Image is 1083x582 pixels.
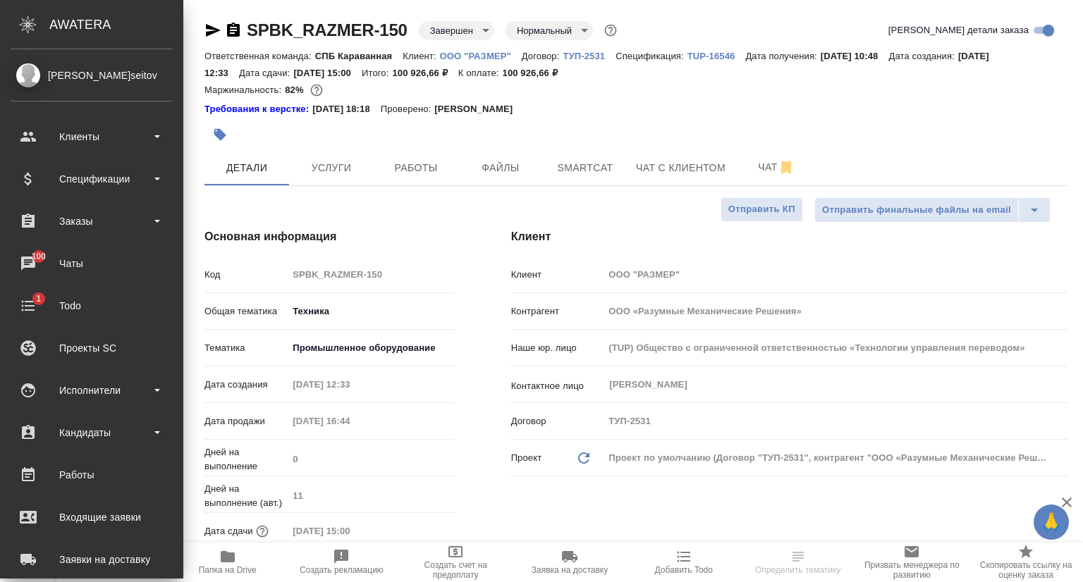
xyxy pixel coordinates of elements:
button: Создать рекламацию [285,543,399,582]
svg: Отписаться [778,159,795,176]
p: Дата сдачи [204,524,253,538]
button: Завершен [426,25,477,37]
a: Заявки на доставку [4,542,180,577]
p: Дата создания: [888,51,957,61]
a: 1Todo [4,288,180,323]
input: Пустое поле [604,301,1067,321]
input: Пустое поле [604,338,1067,358]
p: 82% [285,85,307,95]
p: TUP-16546 [687,51,746,61]
a: ООО "РАЗМЕР" [440,49,522,61]
a: SPBK_RAZMER-150 [247,20,408,39]
button: Скопировать ссылку [225,22,242,39]
input: Пустое поле [288,449,454,469]
span: Чат с клиентом [636,159,726,177]
p: Контрагент [511,304,604,318]
p: [PERSON_NAME] [434,102,523,116]
div: Заказы [11,211,173,232]
div: split button [814,197,1051,223]
button: Добавить Todo [627,543,741,582]
input: Пустое поле [288,521,411,541]
p: Ответственная команда: [204,51,315,61]
div: Работы [11,464,173,485]
div: Завершен [419,21,494,40]
span: 1 [27,292,49,306]
p: Клиент [511,268,604,282]
p: Итого: [362,68,392,78]
span: Определить тематику [755,565,840,575]
div: Промышленное оборудование [288,336,454,360]
p: Проект [511,451,542,465]
button: Добавить тэг [204,119,235,150]
p: Дата создания [204,378,288,392]
a: Работы [4,457,180,493]
p: Дней на выполнение [204,445,288,473]
span: [PERSON_NAME] детали заказа [888,23,1029,37]
span: Папка на Drive [199,565,257,575]
div: Проект по умолчанию (Договор "ТУП-2531", контрагент "ООО «Разумные Механические Решения» ") [604,446,1067,470]
p: К оплате: [458,68,503,78]
p: Дата получения: [745,51,820,61]
p: Тематика [204,341,288,355]
span: Smartcat [551,159,619,177]
span: Файлы [467,159,534,177]
p: Договор: [522,51,563,61]
input: Пустое поле [288,485,454,506]
button: Создать счет на предоплату [398,543,513,582]
a: TUP-16546 [687,49,746,61]
p: [DATE] 10:48 [821,51,889,61]
button: 15370.92 RUB; [307,81,326,99]
p: ООО "РАЗМЕР" [440,51,522,61]
div: Спецификации [11,168,173,190]
span: 100 [23,249,55,264]
p: Общая тематика [204,304,288,318]
span: Работы [382,159,450,177]
div: Входящие заявки [11,507,173,528]
p: Код [204,268,288,282]
p: СПБ Караванная [315,51,403,61]
span: Отправить КП [728,202,795,218]
div: Нажми, чтобы открыть папку с инструкцией [204,102,312,116]
div: AWATERA [49,11,183,39]
p: ТУП-2531 [563,51,616,61]
span: Добавить Todo [655,565,713,575]
a: 100Чаты [4,246,180,281]
p: Наше юр. лицо [511,341,604,355]
p: Контактное лицо [511,379,604,393]
a: Входящие заявки [4,500,180,535]
span: Услуги [298,159,365,177]
span: Призвать менеджера по развитию [863,560,960,580]
button: Призвать менеджера по развитию [855,543,969,582]
span: Заявка на доставку [532,565,608,575]
h4: Клиент [511,228,1067,245]
button: Отправить КП [721,197,803,222]
button: Заявка на доставку [513,543,627,582]
div: Исполнители [11,380,173,401]
p: Дней на выполнение (авт.) [204,482,288,510]
input: Пустое поле [604,411,1067,431]
button: Нормальный [513,25,576,37]
span: Создать счет на предоплату [407,560,504,580]
span: Скопировать ссылку на оценку заказа [977,560,1075,580]
button: Если добавить услуги и заполнить их объемом, то дата рассчитается автоматически [253,522,271,540]
p: Дата продажи [204,414,288,428]
button: Определить тематику [741,543,855,582]
div: Клиенты [11,126,173,147]
p: [DATE] 15:00 [293,68,362,78]
a: Проекты SC [4,330,180,366]
div: Чаты [11,253,173,274]
span: Отправить финальные файлы на email [822,202,1011,218]
button: Доп статусы указывают на важность/срочность заказа [601,21,620,39]
p: Маржинальность: [204,85,285,95]
p: 100 926,66 ₽ [392,68,458,78]
p: 100 926,66 ₽ [503,68,568,78]
div: Завершен [506,21,593,40]
p: Дата сдачи: [239,68,293,78]
h4: Основная информация [204,228,455,245]
div: Todo [11,295,173,316]
p: Договор [511,414,604,428]
div: Техника [288,299,454,323]
input: Пустое поле [288,411,411,431]
span: 🙏 [1039,507,1063,537]
div: [PERSON_NAME]seitov [11,68,173,83]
